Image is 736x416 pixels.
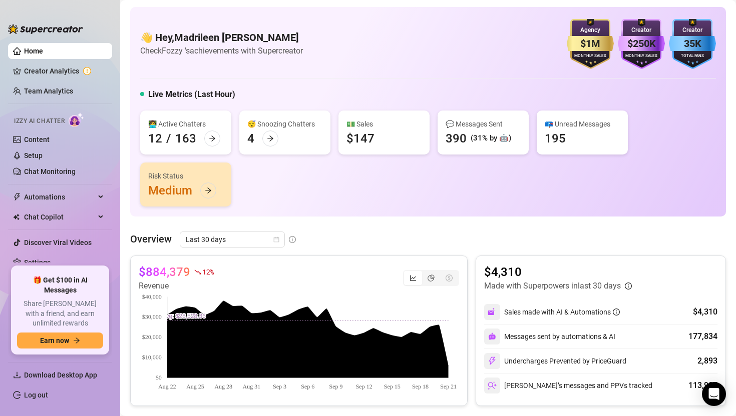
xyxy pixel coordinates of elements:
span: Chat Copilot [24,209,95,225]
div: 177,834 [688,330,717,342]
div: 📪 Unread Messages [545,118,620,129]
span: arrow-right [267,135,274,142]
span: thunderbolt [13,193,21,201]
article: Check Fozzy 's achievements with Supercreator [140,44,303,57]
img: svg%3e [488,356,497,365]
a: Settings [24,258,51,266]
div: Total Fans [669,53,716,59]
img: svg%3e [488,332,496,340]
div: [PERSON_NAME]’s messages and PPVs tracked [484,377,652,393]
div: 195 [545,130,566,146]
span: pie-chart [428,274,435,281]
div: 35K [669,36,716,51]
img: AI Chatter [69,112,84,127]
img: purple-badge-B9DA21FR.svg [618,19,665,69]
a: Chat Monitoring [24,167,76,175]
img: blue-badge-DgoSNQY1.svg [669,19,716,69]
img: Chat Copilot [13,213,20,220]
div: 4 [247,130,254,146]
div: 12 [148,130,162,146]
img: svg%3e [488,307,497,316]
div: 390 [446,130,467,146]
a: Setup [24,151,43,159]
article: $884,379 [139,264,190,280]
span: Download Desktop App [24,371,97,379]
div: Monthly Sales [618,53,665,59]
div: 😴 Snoozing Chatters [247,118,322,129]
span: info-circle [289,236,296,243]
div: 163 [175,130,196,146]
div: $250K [618,36,665,51]
span: Earn now [40,336,69,344]
span: calendar [273,236,279,242]
article: $4,310 [484,264,632,280]
div: Risk Status [148,170,223,181]
div: 2,893 [697,355,717,367]
div: 💵 Sales [346,118,422,129]
a: Log out [24,391,48,399]
img: gold-badge-CigiZidd.svg [567,19,614,69]
div: Undercharges Prevented by PriceGuard [484,353,626,369]
img: svg%3e [488,381,497,390]
a: Home [24,47,43,55]
div: Agency [567,25,614,35]
article: Overview [130,231,172,246]
span: dollar-circle [446,274,453,281]
div: Messages sent by automations & AI [484,328,615,344]
div: Monthly Sales [567,53,614,59]
span: Last 30 days [186,232,279,247]
span: info-circle [625,282,632,289]
div: (31% by 🤖) [471,132,511,144]
a: Creator Analytics exclamation-circle [24,63,104,79]
div: 💬 Messages Sent [446,118,521,129]
h5: Live Metrics (Last Hour) [148,88,235,100]
span: line-chart [410,274,417,281]
span: 🎁 Get $100 in AI Messages [17,275,103,295]
a: Team Analytics [24,87,73,95]
span: Share [PERSON_NAME] with a friend, and earn unlimited rewards [17,299,103,328]
span: Izzy AI Chatter [14,116,65,126]
a: Discover Viral Videos [24,238,92,246]
button: Earn nowarrow-right [17,332,103,348]
div: $4,310 [693,306,717,318]
span: info-circle [613,308,620,315]
div: Creator [669,25,716,35]
article: Revenue [139,280,214,292]
span: 12 % [202,267,214,276]
h4: 👋 Hey, Madrileen [PERSON_NAME] [140,30,303,44]
img: logo-BBDzfeDw.svg [8,24,83,34]
div: segmented control [403,270,459,286]
div: $147 [346,130,375,146]
article: Made with Superpowers in last 30 days [484,280,621,292]
div: Sales made with AI & Automations [504,306,620,317]
span: fall [194,268,201,275]
div: 113,907 [688,379,717,391]
div: Creator [618,25,665,35]
a: Content [24,135,50,143]
div: 👩‍💻 Active Chatters [148,118,223,129]
span: arrow-right [209,135,216,142]
div: $1M [567,36,614,51]
span: download [13,371,21,379]
span: Automations [24,189,95,205]
span: arrow-right [73,337,80,344]
div: Open Intercom Messenger [702,382,726,406]
span: arrow-right [205,187,212,194]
